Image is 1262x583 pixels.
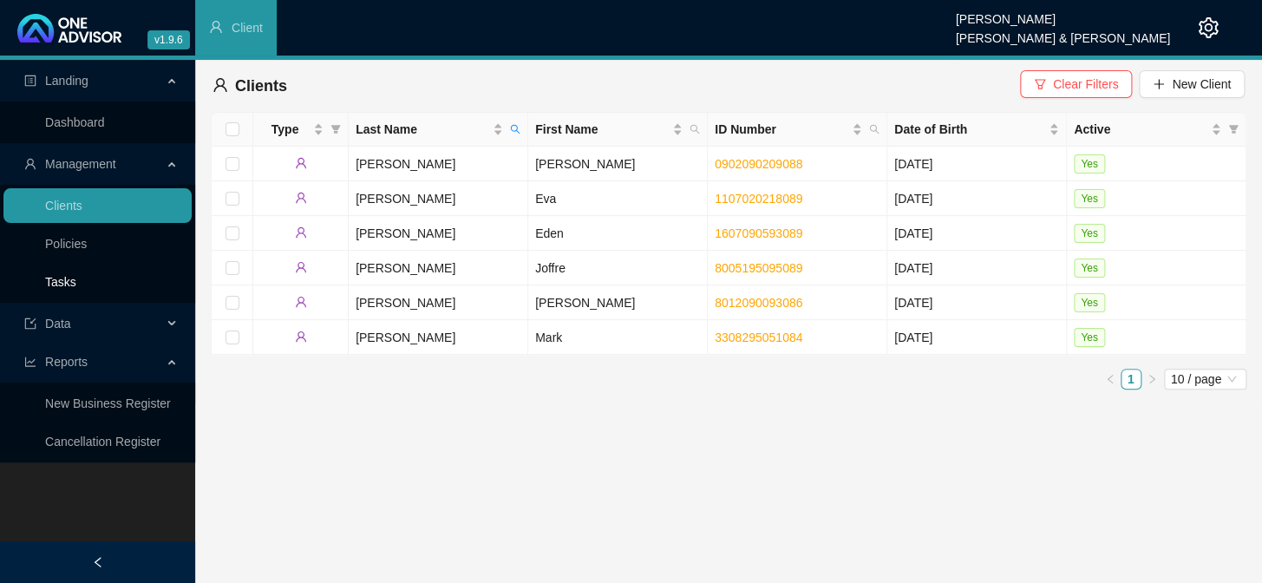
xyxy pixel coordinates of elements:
[24,158,36,170] span: user
[45,115,105,129] a: Dashboard
[1074,328,1105,347] span: Yes
[1074,189,1105,208] span: Yes
[1121,370,1141,389] a: 1
[535,120,669,139] span: First Name
[1074,120,1207,139] span: Active
[45,74,88,88] span: Landing
[1121,369,1141,390] li: 1
[1198,17,1219,38] span: setting
[894,120,1045,139] span: Date of Birth
[1225,116,1242,142] span: filter
[1067,113,1246,147] th: Active
[956,23,1170,43] div: [PERSON_NAME] & [PERSON_NAME]
[690,124,700,134] span: search
[715,296,802,310] a: 8012090093086
[1074,293,1105,312] span: Yes
[349,181,528,216] td: [PERSON_NAME]
[253,113,349,147] th: Type
[715,331,802,344] a: 3308295051084
[17,14,121,43] img: 2df55531c6924b55f21c4cf5d4484680-logo-light.svg
[715,261,802,275] a: 8005195095089
[24,75,36,87] span: profile
[715,157,802,171] a: 0902090209088
[715,192,802,206] a: 1107020218089
[887,181,1067,216] td: [DATE]
[1100,369,1121,390] button: left
[327,116,344,142] span: filter
[295,226,307,239] span: user
[528,285,708,320] td: [PERSON_NAME]
[1171,370,1239,389] span: 10 / page
[45,199,82,213] a: Clients
[715,120,848,139] span: ID Number
[260,120,310,139] span: Type
[887,113,1067,147] th: Date of Birth
[45,396,171,410] a: New Business Register
[45,275,76,289] a: Tasks
[528,113,708,147] th: First Name
[528,181,708,216] td: Eva
[1172,75,1231,94] span: New Client
[887,285,1067,320] td: [DATE]
[1228,124,1239,134] span: filter
[528,251,708,285] td: Joffre
[1034,78,1046,90] span: filter
[209,20,223,34] span: user
[1105,374,1115,384] span: left
[869,124,879,134] span: search
[45,237,87,251] a: Policies
[24,318,36,330] span: import
[686,116,703,142] span: search
[528,320,708,355] td: Mark
[866,116,883,142] span: search
[887,251,1067,285] td: [DATE]
[510,124,520,134] span: search
[349,251,528,285] td: [PERSON_NAME]
[213,77,228,93] span: user
[349,113,528,147] th: Last Name
[235,77,287,95] span: Clients
[349,216,528,251] td: [PERSON_NAME]
[708,113,887,147] th: ID Number
[1139,70,1245,98] button: New Client
[92,556,104,568] span: left
[887,147,1067,181] td: [DATE]
[1141,369,1162,390] button: right
[1141,369,1162,390] li: Next Page
[956,4,1170,23] div: [PERSON_NAME]
[45,157,116,171] span: Management
[1164,369,1246,390] div: Page Size
[1074,154,1105,174] span: Yes
[528,216,708,251] td: Eden
[887,216,1067,251] td: [DATE]
[1147,374,1157,384] span: right
[1074,224,1105,243] span: Yes
[232,21,263,35] span: Client
[1053,75,1118,94] span: Clear Filters
[330,124,341,134] span: filter
[1100,369,1121,390] li: Previous Page
[295,296,307,308] span: user
[24,356,36,368] span: line-chart
[528,147,708,181] td: [PERSON_NAME]
[1074,259,1105,278] span: Yes
[295,261,307,273] span: user
[349,285,528,320] td: [PERSON_NAME]
[1020,70,1132,98] button: Clear Filters
[45,435,160,449] a: Cancellation Register
[45,317,71,331] span: Data
[295,331,307,343] span: user
[356,120,489,139] span: Last Name
[147,30,190,49] span: v1.9.6
[45,355,88,369] span: Reports
[295,157,307,169] span: user
[1153,78,1165,90] span: plus
[887,320,1067,355] td: [DATE]
[507,116,524,142] span: search
[715,226,802,240] a: 1607090593089
[349,147,528,181] td: [PERSON_NAME]
[295,192,307,204] span: user
[349,320,528,355] td: [PERSON_NAME]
